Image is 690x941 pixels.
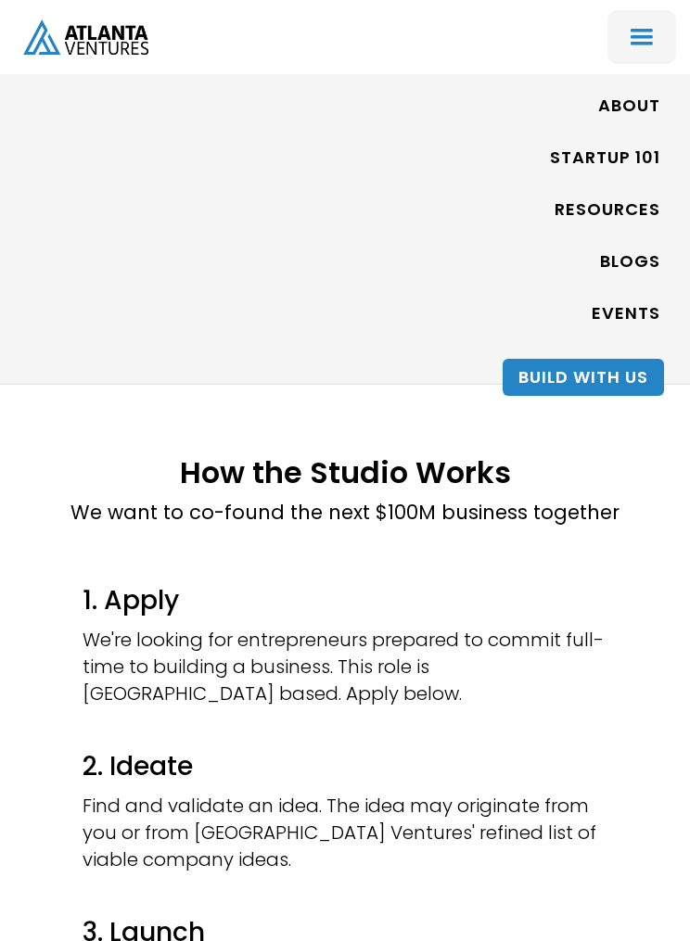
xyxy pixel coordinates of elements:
a: BLOGS [600,241,660,284]
a: ABOUT [598,85,660,128]
a: Build With Us [503,359,664,396]
a: Startup 101 [550,137,660,180]
a: EVENTS [592,293,660,336]
div: menu [607,10,676,64]
a: RESOURCES [555,189,660,232]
